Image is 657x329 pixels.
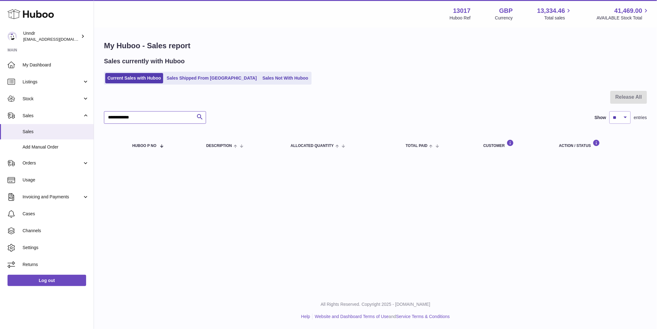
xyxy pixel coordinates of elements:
div: Unndr [23,30,80,42]
a: Current Sales with Huboo [105,73,163,83]
span: [EMAIL_ADDRESS][DOMAIN_NAME] [23,37,92,42]
a: Service Terms & Conditions [396,314,450,319]
a: Sales Shipped From [GEOGRAPHIC_DATA] [164,73,259,83]
div: Customer [484,139,547,148]
strong: GBP [499,7,513,15]
img: sofiapanwar@gmail.com [8,32,17,41]
span: Listings [23,79,82,85]
div: Action / Status [559,139,641,148]
a: Website and Dashboard Terms of Use [315,314,389,319]
span: Total paid [406,144,428,148]
span: Sales [23,113,82,119]
span: Total sales [544,15,572,21]
h1: My Huboo - Sales report [104,41,647,51]
span: ALLOCATED Quantity [291,144,334,148]
span: Add Manual Order [23,144,89,150]
li: and [313,314,450,320]
a: 41,469.00 AVAILABLE Stock Total [597,7,649,21]
a: Log out [8,275,86,286]
span: Description [206,144,232,148]
a: 13,334.46 Total sales [537,7,572,21]
span: Channels [23,228,89,234]
div: Huboo Ref [450,15,471,21]
span: Invoicing and Payments [23,194,82,200]
span: Returns [23,262,89,268]
span: entries [634,115,647,121]
a: Help [301,314,310,319]
span: My Dashboard [23,62,89,68]
label: Show [595,115,606,121]
h2: Sales currently with Huboo [104,57,185,65]
strong: 13017 [453,7,471,15]
div: Currency [495,15,513,21]
p: All Rights Reserved. Copyright 2025 - [DOMAIN_NAME] [99,301,652,307]
span: Stock [23,96,82,102]
span: AVAILABLE Stock Total [597,15,649,21]
span: Cases [23,211,89,217]
span: Settings [23,245,89,251]
span: Orders [23,160,82,166]
span: Huboo P no [132,144,156,148]
span: Usage [23,177,89,183]
span: Sales [23,129,89,135]
span: 13,334.46 [537,7,565,15]
a: Sales Not With Huboo [260,73,310,83]
span: 41,469.00 [614,7,642,15]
